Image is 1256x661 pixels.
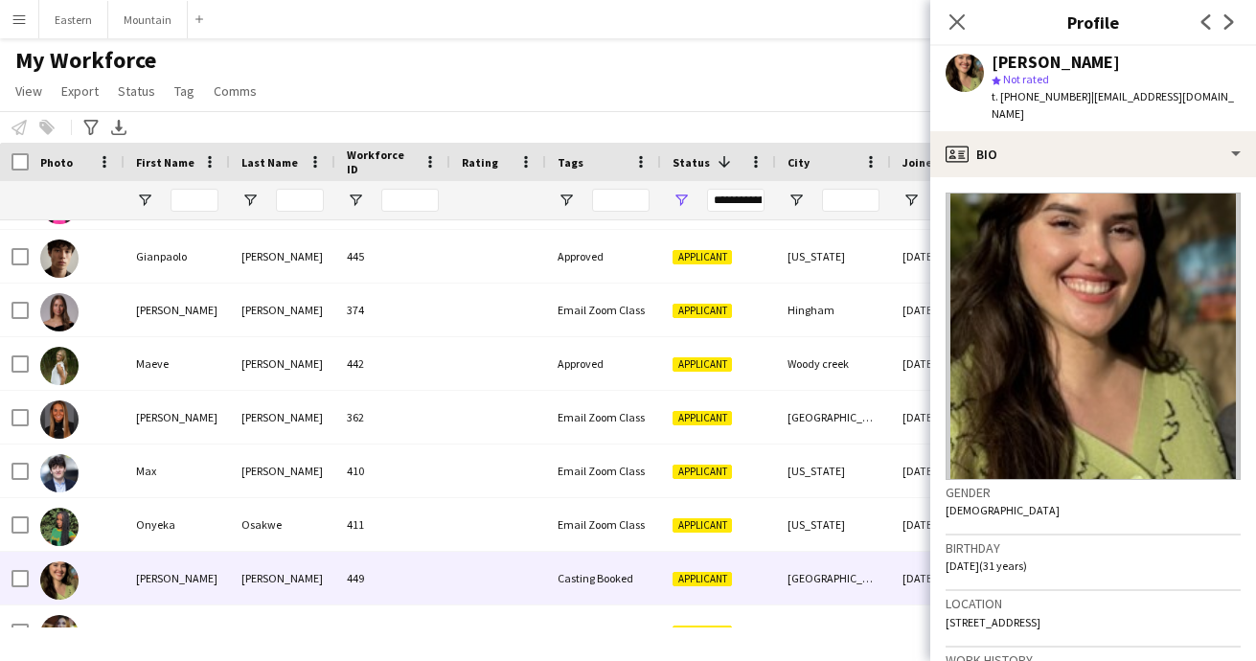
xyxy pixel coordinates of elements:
img: Crew avatar or photo [946,193,1241,480]
span: Photo [40,155,73,170]
div: [PERSON_NAME] [992,54,1120,71]
h3: Birthday [946,539,1241,557]
a: Comms [206,79,264,103]
input: Tags Filter Input [592,189,650,212]
span: Applicant [673,626,732,640]
button: Open Filter Menu [558,192,575,209]
div: [US_STATE] [776,230,891,283]
div: [PERSON_NAME] [230,444,335,497]
img: Julia Glennon [40,293,79,331]
div: Gianpaolo [125,230,230,283]
div: Onyeka [125,498,230,551]
div: [GEOGRAPHIC_DATA] [776,552,891,604]
div: [PERSON_NAME] [230,605,335,658]
span: Status [673,155,710,170]
div: Email Zoom Class [546,444,661,497]
div: 374 [335,284,450,336]
button: Open Filter Menu [788,192,805,209]
h3: Gender [946,484,1241,501]
div: Hingham [776,284,891,336]
img: Max Fitzsimons [40,454,79,492]
div: Email Zoom Class [546,284,661,336]
div: [DATE] [891,391,1006,444]
button: Eastern [39,1,108,38]
div: Woody creek [776,337,891,390]
div: Max [125,444,230,497]
div: 362 [335,391,450,444]
span: Applicant [673,357,732,372]
span: Applicant [673,411,732,425]
span: Export [61,82,99,100]
span: Applicant [673,465,732,479]
span: Applicant [673,304,732,318]
span: [DATE] (31 years) [946,558,1027,573]
div: [PERSON_NAME] [230,391,335,444]
div: [DATE] [891,498,1006,551]
div: Casting Booked [546,552,661,604]
div: Maeve [125,337,230,390]
div: [DATE] [891,230,1006,283]
div: [DATE] [891,552,1006,604]
button: Open Filter Menu [241,192,259,209]
div: Email Zoom Class [546,391,661,444]
div: Osakwe [230,498,335,551]
div: 438 [335,605,450,658]
div: [GEOGRAPHIC_DATA] [776,391,891,444]
span: | [EMAIL_ADDRESS][DOMAIN_NAME] [992,89,1234,121]
app-action-btn: Export XLSX [107,116,130,139]
button: Open Filter Menu [902,192,920,209]
span: View [15,82,42,100]
img: Shelby Stephens [40,615,79,653]
span: My Workforce [15,46,156,75]
img: Maeve Sheehan [40,347,79,385]
div: 410 [335,444,450,497]
input: First Name Filter Input [171,189,218,212]
a: Export [54,79,106,103]
div: [PERSON_NAME] [230,337,335,390]
a: Tag [167,79,202,103]
span: Comms [214,82,257,100]
span: Joined [902,155,940,170]
button: Open Filter Menu [347,192,364,209]
div: [PERSON_NAME] [125,284,230,336]
div: Email Zoom Class [546,498,661,551]
div: Email sent [546,605,661,658]
span: t. [PHONE_NUMBER] [992,89,1091,103]
div: [DATE] [891,337,1006,390]
a: Status [110,79,163,103]
div: [PERSON_NAME] [230,284,335,336]
span: [STREET_ADDRESS] [946,615,1040,629]
div: [PERSON_NAME] [230,230,335,283]
button: Open Filter Menu [136,192,153,209]
div: 442 [335,337,450,390]
div: [US_STATE] [776,498,891,551]
div: 445 [335,230,450,283]
span: Tag [174,82,194,100]
div: [DATE] [891,605,1006,658]
button: Mountain [108,1,188,38]
div: [US_STATE] [776,444,891,497]
img: Rheanna Sorenson [40,561,79,600]
app-action-btn: Advanced filters [80,116,103,139]
img: Marley McCall [40,400,79,439]
input: City Filter Input [822,189,879,212]
span: Applicant [673,572,732,586]
div: [DATE] [891,284,1006,336]
div: Approved [546,230,661,283]
div: 449 [335,552,450,604]
div: [PERSON_NAME] [125,391,230,444]
img: Onyeka Osakwe [40,508,79,546]
div: [GEOGRAPHIC_DATA] [776,605,891,658]
span: Not rated [1003,72,1049,86]
h3: Profile [930,10,1256,34]
div: [PERSON_NAME] [230,552,335,604]
div: Bio [930,131,1256,177]
span: Applicant [673,518,732,533]
input: Workforce ID Filter Input [381,189,439,212]
span: Applicant [673,250,732,264]
a: View [8,79,50,103]
span: City [788,155,810,170]
img: Gianpaolo Ruiz Jones [40,239,79,278]
h3: Location [946,595,1241,612]
span: Status [118,82,155,100]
